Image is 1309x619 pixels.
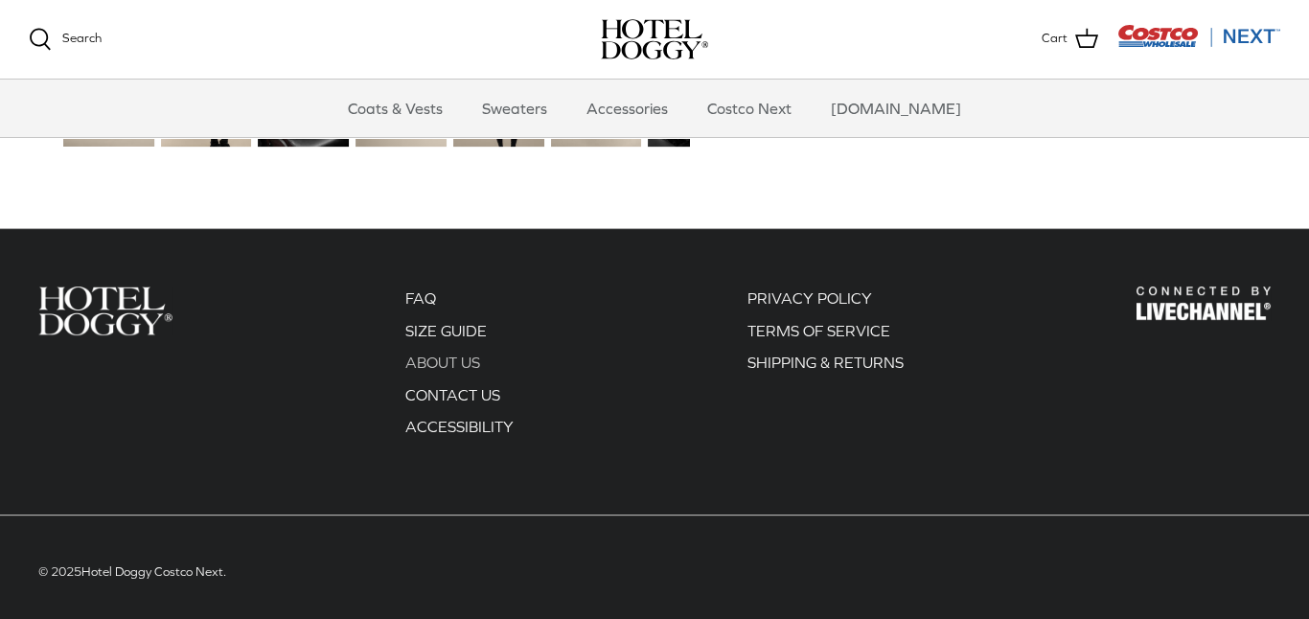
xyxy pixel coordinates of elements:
img: Hotel Doggy Costco Next [1137,287,1271,320]
a: Hotel Doggy Costco Next [81,564,223,579]
a: Sweaters [465,80,564,137]
a: CONTACT US [405,386,500,403]
span: © 2025 . [38,564,226,579]
img: hoteldoggycom [601,19,708,59]
div: Secondary navigation [728,287,923,447]
a: [DOMAIN_NAME] [814,80,978,137]
a: Coats & Vests [331,80,460,137]
img: Hotel Doggy Costco Next [38,287,172,335]
img: Costco Next [1117,24,1280,48]
div: Secondary navigation [386,287,533,447]
a: Costco Next [690,80,809,137]
a: PRIVACY POLICY [747,289,872,307]
a: Accessories [569,80,685,137]
span: Search [62,31,102,45]
span: Cart [1042,29,1068,49]
a: ACCESSIBILITY [405,418,514,435]
a: SHIPPING & RETURNS [747,354,904,371]
a: ABOUT US [405,354,480,371]
a: SIZE GUIDE [405,322,487,339]
a: FAQ [405,289,436,307]
a: TERMS OF SERVICE [747,322,890,339]
a: Cart [1042,27,1098,52]
a: Search [29,28,102,51]
a: Visit Costco Next [1117,36,1280,51]
a: hoteldoggy.com hoteldoggycom [601,19,708,59]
